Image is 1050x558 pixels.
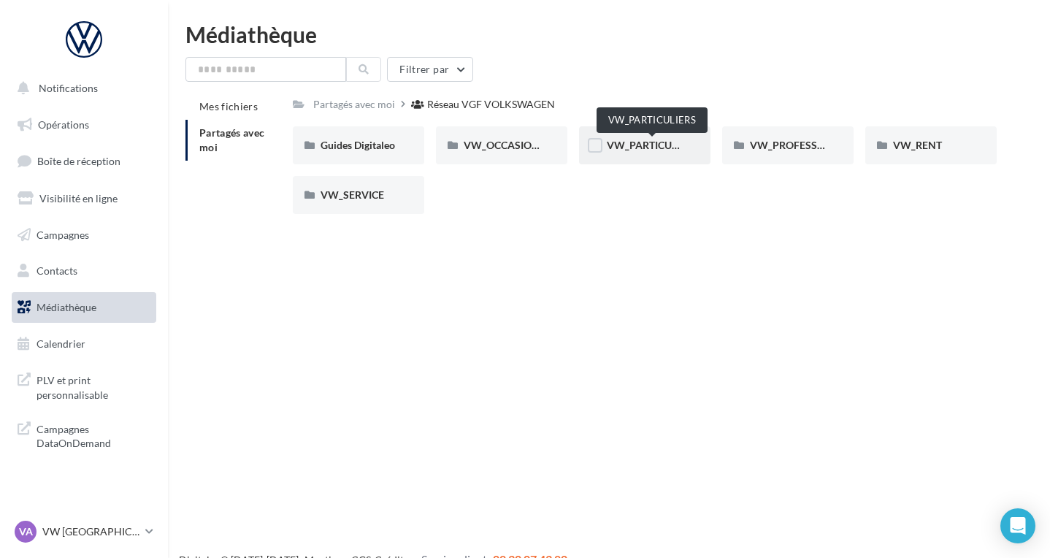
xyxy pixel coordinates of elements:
[9,292,159,323] a: Médiathèque
[185,23,1032,45] div: Médiathèque
[37,301,96,313] span: Médiathèque
[597,107,708,133] div: VW_PARTICULIERS
[199,100,258,112] span: Mes fichiers
[750,139,861,151] span: VW_PROFESSIONNELS
[38,118,89,131] span: Opérations
[9,145,159,177] a: Boîte de réception
[37,370,150,402] span: PLV et print personnalisable
[387,57,473,82] button: Filtrer par
[199,126,265,153] span: Partagés avec moi
[427,97,555,112] div: Réseau VGF VOLKSWAGEN
[12,518,156,546] a: VA VW [GEOGRAPHIC_DATA]
[37,419,150,451] span: Campagnes DataOnDemand
[607,139,698,151] span: VW_PARTICULIERS
[321,139,395,151] span: Guides Digitaleo
[9,110,159,140] a: Opérations
[37,155,120,167] span: Boîte de réception
[9,364,159,408] a: PLV et print personnalisable
[9,183,159,214] a: Visibilité en ligne
[1000,508,1035,543] div: Open Intercom Messenger
[9,329,159,359] a: Calendrier
[464,139,607,151] span: VW_OCCASIONS_GARANTIES
[19,524,33,539] span: VA
[9,256,159,286] a: Contacts
[9,413,159,456] a: Campagnes DataOnDemand
[321,188,384,201] span: VW_SERVICE
[37,337,85,350] span: Calendrier
[39,82,98,94] span: Notifications
[37,228,89,240] span: Campagnes
[39,192,118,205] span: Visibilité en ligne
[893,139,942,151] span: VW_RENT
[313,97,395,112] div: Partagés avec moi
[37,264,77,277] span: Contacts
[9,73,153,104] button: Notifications
[42,524,139,539] p: VW [GEOGRAPHIC_DATA]
[9,220,159,251] a: Campagnes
